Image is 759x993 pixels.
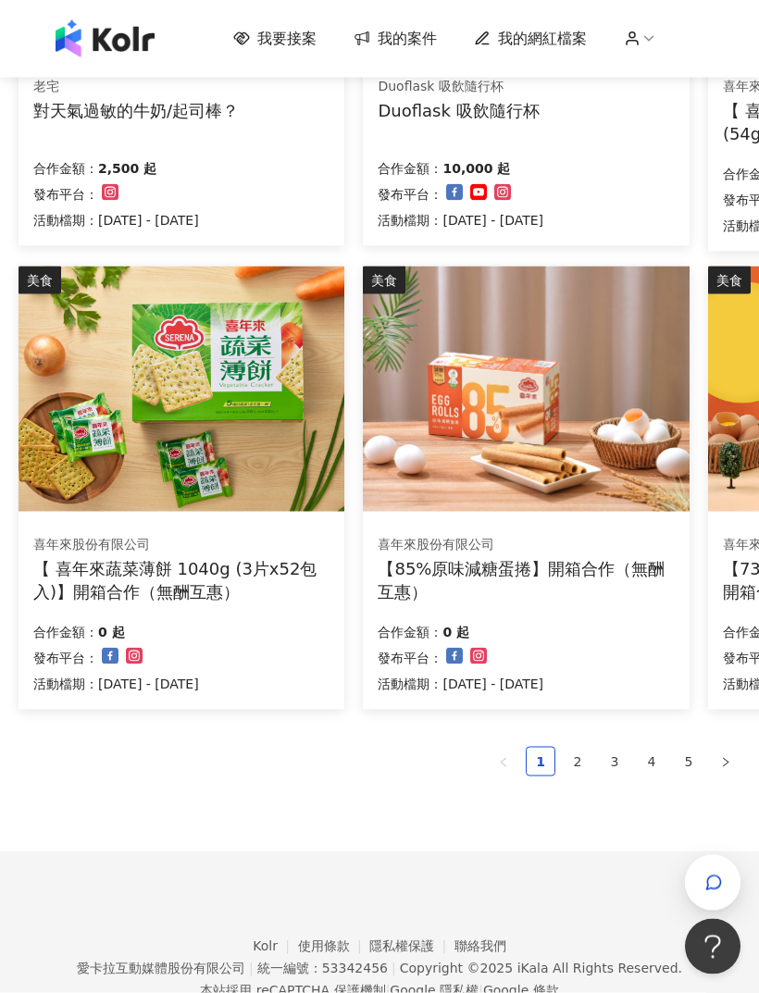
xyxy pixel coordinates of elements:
p: 發布平台： [33,647,98,669]
p: 合作金額： [33,157,98,180]
p: 0 起 [442,621,469,643]
a: 我的網紅檔案 [474,29,587,49]
div: 統一編號：53342456 [257,961,388,975]
p: 合作金額： [33,621,98,643]
a: 1 [527,748,554,776]
p: 發布平台： [33,183,98,205]
p: 合作金額： [378,621,442,643]
img: logo [56,20,155,57]
a: 我要接案 [233,29,317,49]
a: 我的案件 [354,29,437,49]
img: 喜年來蔬菜薄餅 1040g (3片x52包入 [19,267,344,512]
a: 2 [564,748,591,776]
span: | [392,961,396,975]
a: 4 [638,748,666,776]
p: 發布平台： [378,183,442,205]
a: 3 [601,748,628,776]
span: left [498,757,509,768]
div: 喜年來股份有限公司 [33,536,330,554]
p: 10,000 起 [442,157,510,180]
a: 聯絡我們 [454,938,506,953]
div: Duoflask 吸飲隨行杯 [378,99,539,122]
li: 5 [674,747,703,776]
p: 活動檔期：[DATE] - [DATE] [33,209,199,231]
li: 3 [600,747,629,776]
a: 使用條款 [298,938,370,953]
div: Duoflask 吸飲隨行杯 [378,78,539,96]
span: 我的網紅檔案 [498,29,587,49]
div: 【 喜年來蔬菜薄餅 1040g (3片x52包入)】開箱合作（無酬互惠） [33,557,330,603]
div: 美食 [19,267,61,294]
li: 1 [526,747,555,776]
div: Copyright © 2025 All Rights Reserved. [400,961,682,975]
div: 對天氣過敏的牛奶/起司棒？ [33,99,239,122]
li: 2 [563,747,592,776]
p: 合作金額： [378,157,442,180]
a: Kolr [253,938,297,953]
li: 4 [637,747,666,776]
p: 發布平台： [378,647,442,669]
a: iKala [517,961,549,975]
li: Next Page [711,747,740,776]
button: right [711,747,740,776]
p: 活動檔期：[DATE] - [DATE] [378,673,543,695]
iframe: Help Scout Beacon - Open [685,919,740,974]
div: 愛卡拉互動媒體股份有限公司 [77,961,245,975]
span: 我要接案 [257,29,317,49]
span: 我的案件 [378,29,437,49]
span: right [720,757,731,768]
div: 【85%原味減糖蛋捲】開箱合作（無酬互惠） [378,557,674,603]
li: Previous Page [489,747,518,776]
div: 美食 [363,267,405,294]
a: 5 [675,748,703,776]
p: 0 起 [98,621,125,643]
p: 2,500 起 [98,157,156,180]
div: 喜年來股份有限公司 [378,536,674,554]
span: | [249,961,254,975]
p: 活動檔期：[DATE] - [DATE] [378,209,543,231]
div: 美食 [708,267,751,294]
a: 隱私權保護 [369,938,454,953]
button: left [489,747,518,776]
p: 活動檔期：[DATE] - [DATE] [33,673,199,695]
img: 85%原味減糖蛋捲 [363,267,689,512]
div: 老宅 [33,78,239,96]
